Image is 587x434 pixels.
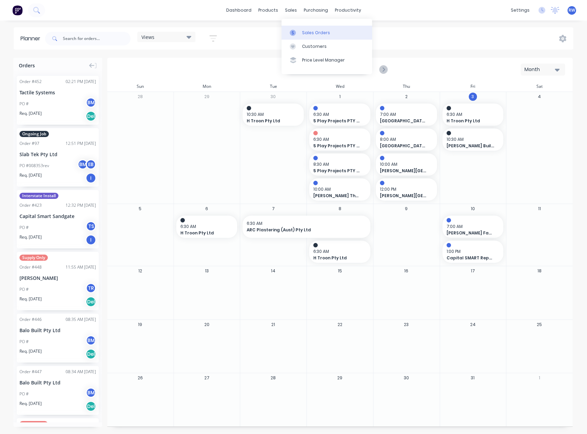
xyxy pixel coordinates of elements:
[19,225,29,231] div: PO #
[309,178,370,201] div: 10:00 AM[PERSON_NAME] The Night
[535,320,544,328] button: 25
[180,230,228,236] span: H Troon Pty Ltd
[136,320,144,328] button: 19
[19,89,96,96] div: Tactile Systems
[309,241,370,263] div: 6:30 AMH Troon Pty Ltd
[269,320,277,328] button: 21
[19,255,48,261] span: Supply Only
[440,81,506,92] div: Fri
[282,5,300,15] div: sales
[136,205,144,213] button: 5
[269,93,277,101] button: 30
[19,421,48,427] span: Supply Only
[19,369,42,375] div: Order # 447
[507,5,533,15] div: settings
[313,111,363,118] span: 6:30 AM
[380,136,429,143] span: 8:00 AM
[524,66,556,73] div: Month
[247,227,354,233] span: ARC Plastering (Aust) Pty Ltd
[19,110,42,117] span: Req. [DATE]
[86,221,96,231] div: TS
[282,40,372,53] a: Customers
[247,111,296,118] span: 10:30 AM
[447,248,496,255] span: 1:00 PM
[380,161,429,167] span: 10:00 AM
[19,264,42,270] div: Order # 448
[313,186,363,192] span: 10:00 AM
[282,26,372,39] a: Sales Orders
[86,173,96,183] div: I
[136,267,144,275] button: 12
[176,216,237,238] div: 6:30 AMH Troon Pty Ltd
[19,172,42,178] span: Req. [DATE]
[313,136,363,143] span: 6:30 AM
[336,267,344,275] button: 15
[447,255,494,261] span: Capital SMART Repairs - [GEOGRAPHIC_DATA]
[19,316,42,323] div: Order # 446
[19,79,42,85] div: Order # 452
[19,151,96,158] div: Slab Tek Pty Ltd
[86,111,96,121] div: Del
[336,205,344,213] button: 8
[302,43,327,50] div: Customers
[521,64,565,76] button: Month
[535,205,544,213] button: 11
[442,104,504,126] div: 6:30 AMH Troon Pty Ltd
[535,93,544,101] button: 4
[19,327,96,334] div: Balo Built Pty Ltd
[19,131,49,137] span: Ongoing Job
[447,136,496,143] span: 10:30 AM
[402,374,410,382] button: 30
[336,374,344,382] button: 29
[535,374,544,382] button: 1
[442,216,504,238] div: 7:00 AM[PERSON_NAME] Factory
[141,33,154,41] span: Views
[402,320,410,328] button: 23
[380,143,427,149] span: [GEOGRAPHIC_DATA][PERSON_NAME]
[19,163,49,169] div: PO #008353rev
[447,143,494,149] span: [PERSON_NAME] Builders - [GEOGRAPHIC_DATA]
[469,267,477,275] button: 17
[447,230,494,236] span: [PERSON_NAME] Factory
[376,104,437,126] div: 7:00 AM[GEOGRAPHIC_DATA][PERSON_NAME]
[313,118,361,124] span: 5 Play Projects PTY LTD
[21,35,44,43] div: Planner
[402,267,410,275] button: 16
[180,223,230,230] span: 6:30 AM
[66,202,96,208] div: 12:32 PM [DATE]
[336,320,344,328] button: 22
[19,274,96,282] div: [PERSON_NAME]
[86,159,96,169] div: EB
[86,97,96,108] div: BM
[269,267,277,275] button: 14
[306,81,373,92] div: Wed
[380,168,427,174] span: [PERSON_NAME][GEOGRAPHIC_DATA] [GEOGRAPHIC_DATA][PERSON_NAME]
[174,81,240,92] div: Mon
[469,374,477,382] button: 31
[223,5,255,15] a: dashboard
[402,205,410,213] button: 9
[240,81,306,92] div: Tue
[12,5,23,15] img: Factory
[19,202,42,208] div: Order # 423
[247,118,294,124] span: H Troon Pty Ltd
[19,339,29,345] div: PO #
[136,374,144,382] button: 26
[19,379,96,386] div: Balo Built Pty Ltd
[373,81,440,92] div: Thu
[107,81,174,92] div: Sun
[203,267,211,275] button: 13
[66,79,96,85] div: 02:21 PM [DATE]
[313,248,363,255] span: 6:30 AM
[19,213,96,220] div: Capital Smart Sandgate
[380,186,429,192] span: 12:00 PM
[313,193,361,199] span: [PERSON_NAME] The Night
[19,391,29,397] div: PO #
[19,286,29,293] div: PO #
[19,62,35,69] span: Orders
[269,205,277,213] button: 7
[282,53,372,67] a: Price Level Manager
[86,349,96,359] div: Del
[19,296,42,302] span: Req. [DATE]
[309,153,370,176] div: 8:30 AM5 Play Projects PTY LTD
